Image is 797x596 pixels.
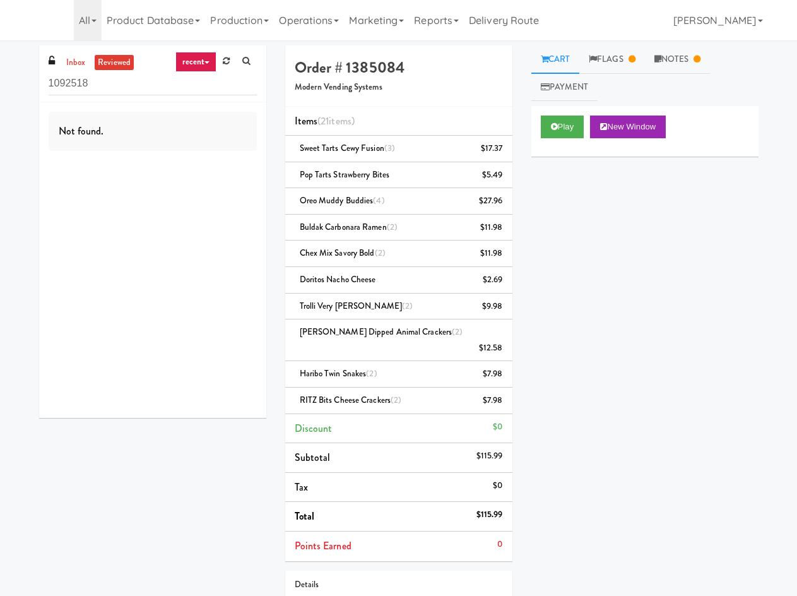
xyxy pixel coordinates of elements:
div: $0 [493,419,502,435]
ng-pluralize: items [329,114,351,128]
div: $27.96 [479,193,503,209]
span: Haribo Twin Snakes [300,367,377,379]
button: Play [541,116,584,138]
span: (3) [384,142,395,154]
span: Doritos Nacho Cheese [300,273,376,285]
span: (21 ) [317,114,355,128]
span: Oreo Muddy Buddies [300,194,385,206]
span: Total [295,509,315,523]
a: inbox [63,55,89,71]
span: Buldak Carbonara Ramen [300,221,398,233]
span: Points Earned [295,539,351,553]
div: $115.99 [476,448,503,464]
span: (4) [373,194,384,206]
span: Tax [295,480,308,494]
div: $12.58 [479,340,503,356]
div: $2.69 [483,272,503,288]
div: $11.98 [480,220,503,235]
a: recent [175,52,217,72]
div: 0 [497,537,502,552]
span: (2) [402,300,413,312]
span: RITZ Bits Cheese Crackers [300,394,402,406]
span: Trolli Very [PERSON_NAME] [300,300,413,312]
span: Chex Mix Savory Bold [300,247,386,259]
a: Notes [645,45,711,74]
span: Sweet Tarts Cewy Fusion [300,142,396,154]
a: Payment [531,73,598,102]
span: (2) [391,394,401,406]
div: $11.98 [480,246,503,261]
span: (2) [366,367,377,379]
h4: Order # 1385084 [295,59,503,76]
div: Details [295,577,503,593]
span: Pop Tarts Strawberry Bites [300,169,390,181]
h5: Modern Vending Systems [295,83,503,92]
span: Discount [295,421,333,436]
span: (2) [387,221,398,233]
div: $115.99 [476,507,503,523]
a: Cart [531,45,580,74]
div: $5.49 [482,167,503,183]
input: Search vision orders [49,72,257,95]
span: (2) [452,326,463,338]
span: [PERSON_NAME] Dipped Animal Crackers [300,326,463,338]
div: $17.37 [481,141,503,157]
div: $7.98 [483,393,503,408]
a: Flags [579,45,645,74]
div: $9.98 [482,299,503,314]
span: Not found. [59,124,104,138]
a: reviewed [95,55,134,71]
div: $0 [493,478,502,494]
span: Subtotal [295,450,331,465]
span: (2) [375,247,386,259]
button: New Window [590,116,666,138]
span: Items [295,114,355,128]
div: $7.98 [483,366,503,382]
img: Micromart [39,9,61,32]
